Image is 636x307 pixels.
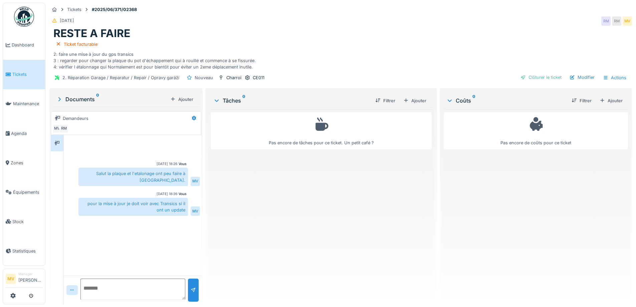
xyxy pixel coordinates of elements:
div: Salut la plaque et l'etalonage ont peu faire à [GEOGRAPHIC_DATA]. [78,168,188,186]
div: Actions [600,73,629,83]
div: Coûts [446,97,566,105]
a: Maintenance [3,89,45,119]
div: Ajouter [401,96,429,105]
div: Filtrer [373,96,398,105]
sup: 0 [242,97,245,105]
div: [DATE] [60,17,74,24]
a: Dashboard [3,30,45,60]
span: Statistiques [12,248,42,254]
div: [DATE] 18:26 [157,191,177,196]
div: pour la mise à jour je doit voir avec Transics si il ont un update [78,198,188,216]
a: Statistiques [3,236,45,266]
div: 2. Réparation Garage / Reparatur / Repair / Opravy garáží [62,74,179,81]
sup: 0 [96,95,99,103]
div: Vous [179,191,187,196]
sup: 0 [472,97,475,105]
div: Pas encore de tâches pour ce ticket. Un petit café ? [215,115,427,146]
div: Modifier [567,73,597,82]
div: Filtrer [569,96,594,105]
div: Manager [18,272,42,277]
li: MV [6,274,16,284]
div: MV [52,124,62,133]
div: Vous [179,161,187,166]
div: 2: faire une mise à jour du gps transics 3 : regarder pour changer la plaque du pot d'échappement... [53,40,628,70]
div: RM [601,16,611,26]
div: MV [623,16,632,26]
div: Nouveau [195,74,213,81]
div: MV [191,177,200,186]
div: Documents [56,95,168,103]
a: Stock [3,207,45,236]
div: Demandeurs [63,115,88,122]
span: Tickets [12,71,42,78]
div: [DATE] 18:26 [157,161,177,166]
li: [PERSON_NAME] [18,272,42,286]
div: Tâches [213,97,370,105]
div: MV [191,206,200,216]
a: Tickets [3,60,45,89]
div: Pas encore de coûts pour ce ticket [448,115,624,146]
a: MV Manager[PERSON_NAME] [6,272,42,288]
div: Ticket facturable [64,41,97,47]
img: Badge_color-CXgf-gQk.svg [14,7,34,27]
span: Zones [11,160,42,166]
a: Zones [3,148,45,177]
div: Clôturer le ticket [518,73,564,82]
strong: #2025/06/371/02368 [89,6,140,13]
div: RM [612,16,621,26]
span: Agenda [11,130,42,137]
div: Tickets [67,6,81,13]
h1: RESTE A FAIRE [53,27,130,40]
span: Stock [12,218,42,225]
span: Maintenance [13,101,42,107]
div: Ajouter [168,95,196,104]
span: Équipements [13,189,42,195]
div: RM [59,124,68,133]
div: CE011 [253,74,264,81]
a: Équipements [3,177,45,207]
div: Ajouter [597,96,625,105]
span: Dashboard [12,42,42,48]
a: Agenda [3,119,45,148]
div: Charroi [226,74,241,81]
